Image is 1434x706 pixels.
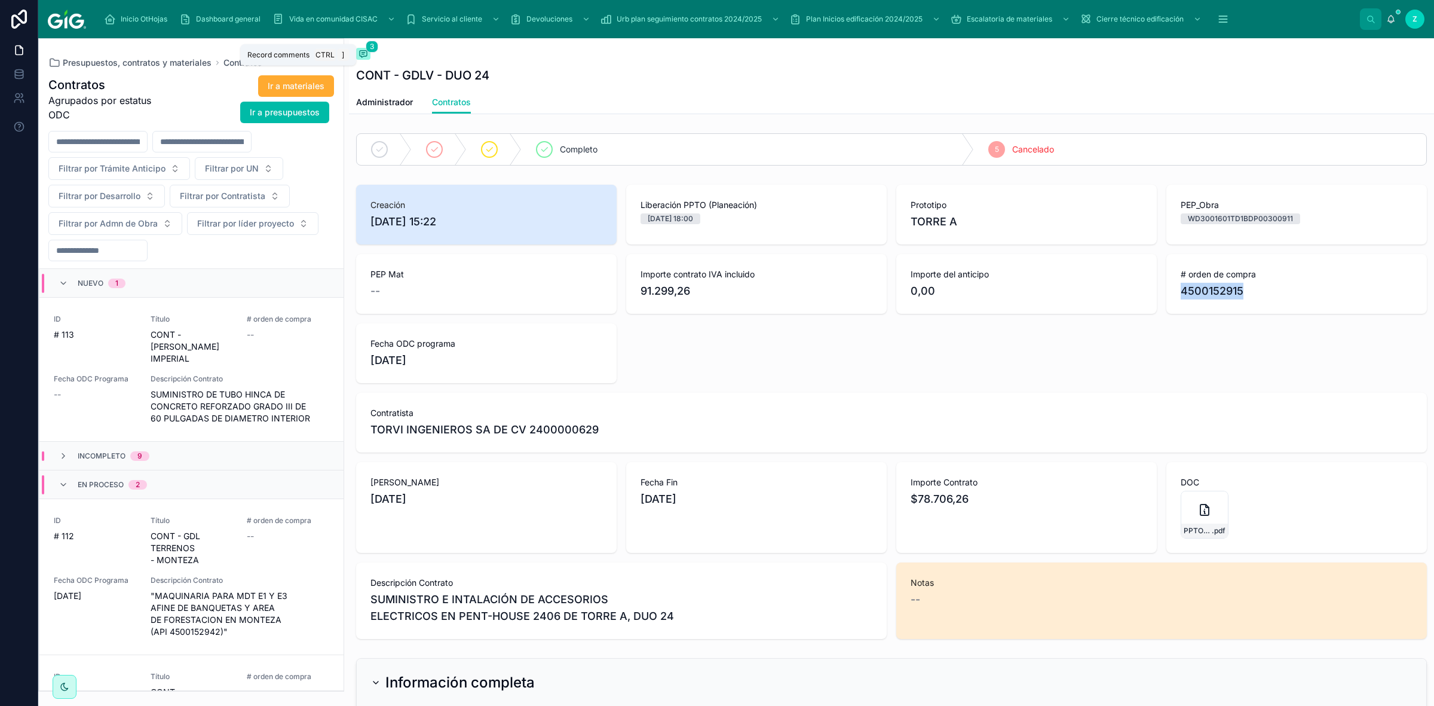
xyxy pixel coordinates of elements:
[48,77,165,93] h1: Contratos
[48,93,165,122] span: Agrupados por estatus ODC
[506,8,596,30] a: Devoluciones
[1212,526,1225,536] span: .pdf
[911,476,1142,488] span: Importe Contrato
[911,577,1412,589] span: Notas
[63,57,212,69] span: Presupuestos, contratos y materiales
[641,491,872,508] span: [DATE]
[268,80,324,92] span: Ir a materiales
[1181,476,1412,488] span: DOC
[247,686,254,698] span: --
[370,476,602,488] span: [PERSON_NAME]
[1076,8,1208,30] a: Cierre técnico edificación
[1181,268,1412,280] span: # orden de compra
[100,8,176,30] a: Inicio OtHojas
[170,185,290,207] button: Select Button
[48,10,86,29] img: App logo
[96,6,1360,32] div: scrollable content
[54,314,136,324] span: ID
[911,491,1142,508] span: $78.706,26
[205,163,259,175] span: Filtrar por UN
[1096,14,1184,24] span: Cierre técnico edificación
[250,106,320,118] span: Ir a presupuestos
[115,279,118,288] div: 1
[1188,213,1293,224] div: WD3001601TD1BDP00300911
[59,163,166,175] span: Filtrar por Trámite Anticipo
[370,283,380,299] span: --
[617,14,762,24] span: Urb plan seguimiento contratos 2024/2025
[370,591,872,625] span: SUMINISTRO E INTALACIÓN DE ACCESORIOS ELECTRICOS EN PENT-HOUSE 2406 DE TORRE A, DUO 24
[370,407,1412,419] span: Contratista
[137,451,142,461] div: 9
[338,50,348,60] span: ]
[54,686,136,698] span: # 106
[422,14,482,24] span: Servicio al cliente
[641,283,872,299] span: 91.299,26
[247,516,329,525] span: # orden de compra
[54,530,136,542] span: # 112
[78,480,124,490] span: En proceso
[247,314,329,324] span: # orden de compra
[247,329,254,341] span: --
[54,389,61,401] span: --
[370,338,602,350] span: Fecha ODC programa
[258,75,334,97] button: Ir a materiales
[54,672,136,681] span: ID
[911,213,1142,230] span: TORRE A
[356,67,489,84] h1: CONT - GDLV - DUO 24
[121,14,167,24] span: Inicio OtHojas
[786,8,946,30] a: Plan Inicios edificación 2024/2025
[432,96,471,108] span: Contratos
[247,530,254,542] span: --
[1184,526,1212,536] span: PPTO---GDLV---DUO-24---ACC.-ELECTRICOS-PH-2406---TORVI
[151,314,233,324] span: Título
[78,451,125,461] span: Incompleto
[48,57,212,69] a: Presupuestos, contratos y materiales
[370,213,602,230] span: [DATE] 15:22
[54,590,136,602] span: [DATE]
[370,199,602,211] span: Creación
[385,673,535,692] h2: Información completa
[39,298,344,442] a: ID# 113TítuloCONT - [PERSON_NAME] IMPERIAL# orden de compra--Fecha ODC Programa--Descripción Cont...
[1181,199,1412,211] span: PEP_Obra
[366,41,378,53] span: 3
[995,145,999,154] span: 5
[648,213,693,224] div: [DATE] 18:00
[54,516,136,525] span: ID
[247,672,329,681] span: # orden de compra
[59,218,158,230] span: Filtrar por Admn de Obra
[641,268,872,280] span: Importe contrato IVA incluido
[151,389,329,424] span: SUMINISTRO DE TUBO HINCA DE CONCRETO REFORZADO GRADO III DE 60 PULGADAS DE DIAMETRO INTERIOR
[967,14,1052,24] span: Escalatoria de materiales
[136,480,140,490] div: 2
[596,8,786,30] a: Urb plan seguimiento contratos 2024/2025
[269,8,402,30] a: Vida en comunidad CISAC
[289,14,378,24] span: Vida en comunidad CISAC
[370,268,602,280] span: PEP Mat
[370,421,599,438] span: TORVI INGENIEROS SA DE CV 2400000629
[356,91,413,115] a: Administrador
[370,577,872,589] span: Descripción Contrato
[54,576,136,585] span: Fecha ODC Programa
[560,143,597,155] span: Completo
[911,283,1142,299] span: 0,00
[78,279,103,288] span: Nuevo
[641,476,872,488] span: Fecha Fin
[223,57,262,69] span: Contratos
[196,14,261,24] span: Dashboard general
[247,50,310,60] span: Record comments
[195,157,283,180] button: Select Button
[946,8,1076,30] a: Escalatoria de materiales
[176,8,269,30] a: Dashboard general
[911,199,1142,211] span: Prototipo
[151,329,233,365] span: CONT - [PERSON_NAME] IMPERIAL
[59,190,140,202] span: Filtrar por Desarrollo
[911,591,920,608] span: --
[432,91,471,114] a: Contratos
[151,590,329,638] span: "MAQUINARIA PARA MDT E1 Y E3 AFINE DE BANQUETAS Y AREA DE FORESTACION EN MONTEZA (API 4500152942)"
[197,218,294,230] span: Filtrar por líder proyecto
[54,374,136,384] span: Fecha ODC Programa
[151,374,329,384] span: Descripción Contrato
[151,576,329,585] span: Descripción Contrato
[526,14,572,24] span: Devoluciones
[641,199,872,211] span: Liberación PPTO (Planeación)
